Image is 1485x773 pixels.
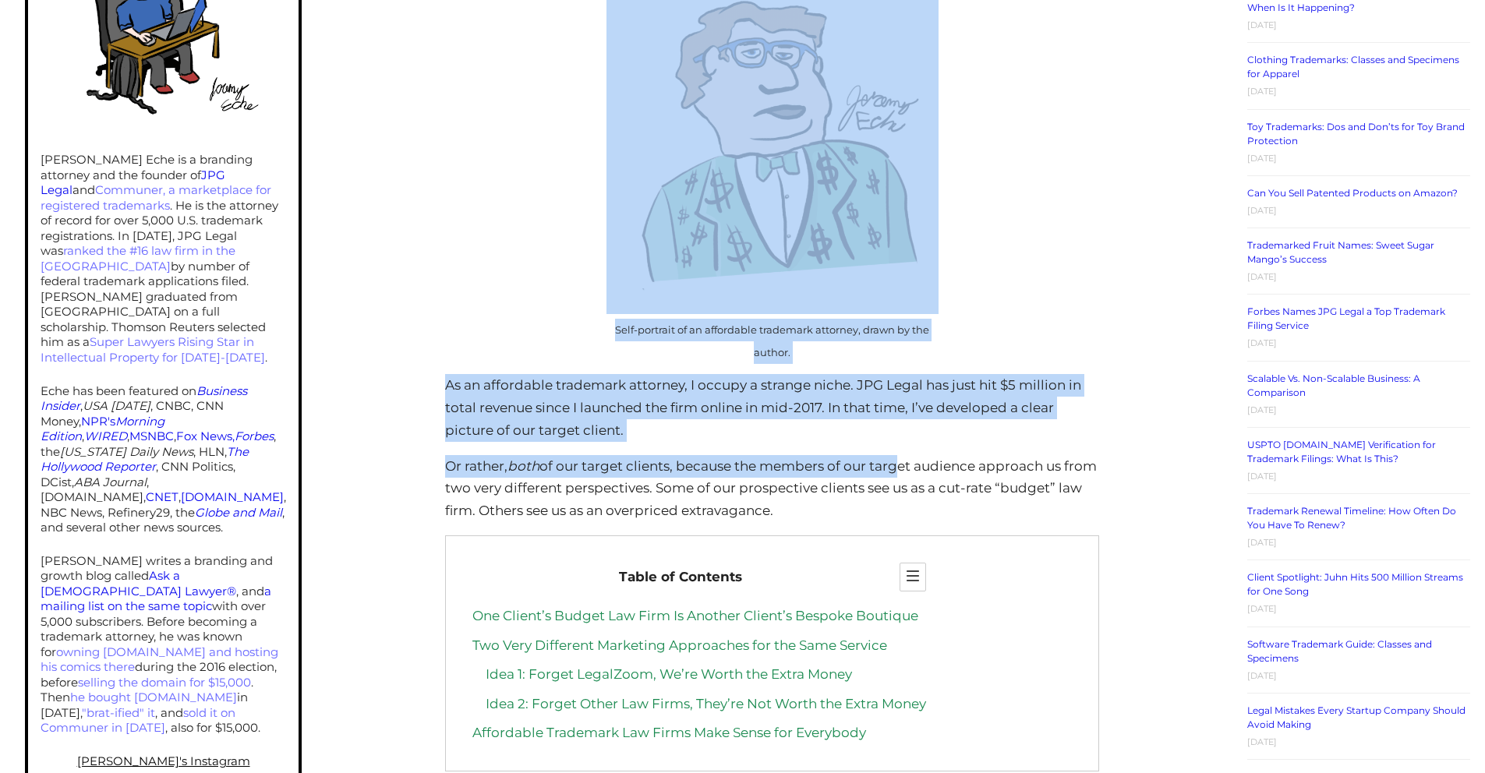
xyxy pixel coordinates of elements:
[1247,571,1463,597] a: Client Spotlight: Juhn Hits 500 Million Streams for One Song
[195,505,282,520] a: Globe and Mail
[1247,121,1465,146] a: Toy Trademarks: Dos and Don’ts for Toy Brand Protection
[82,705,155,720] a: "brat-ified" it
[41,414,164,444] em: Morning Edition
[472,725,866,740] a: Affordable Trademark Law Firms Make Sense for Everybody
[41,553,287,736] p: [PERSON_NAME] writes a branding and growth blog called , and with over 5,000 subscribers. Before ...
[1247,19,1277,30] time: [DATE]
[486,696,926,711] a: Idea 2: Forget Other Law Firms, They’re Not Worth the Extra Money
[1247,187,1458,199] a: Can You Sell Patented Products on Amazon?
[41,568,236,598] a: Ask a [DEMOGRAPHIC_DATA] Lawyer®
[41,168,225,198] a: JPG Legal
[1247,404,1277,415] time: [DATE]
[472,637,887,653] a: Two Very Different Marketing Approaches for the Same Service
[41,584,271,614] a: a mailing list on the same topic
[1247,86,1277,97] time: [DATE]
[445,374,1098,442] p: As an affordable trademark attorney, I occupy a strange niche. JPG Legal has just hit $5 million ...
[41,644,278,675] a: owning [DOMAIN_NAME] and hosting his comics there
[146,489,179,504] a: CNET
[1247,271,1277,282] time: [DATE]
[1247,337,1277,348] time: [DATE]
[1247,736,1277,747] time: [DATE]
[70,690,237,704] a: he bought [DOMAIN_NAME]
[445,455,1098,523] p: Or rather, of our target clients, because the members of our target audience approach us from two...
[77,754,250,768] a: [PERSON_NAME]'s Instagram
[129,429,174,443] a: MSNBC
[41,383,287,535] p: Eche has been featured on , , CNBC, CNN Money, , , , , the , HLN, , CNN Politics, DCist, , [DOMAI...
[1247,439,1436,464] a: USPTO [DOMAIN_NAME] Verification for Trademark Filings: What Is This?
[1247,704,1466,730] a: Legal Mistakes Every Startup Company Should Avoid Making
[41,182,271,213] a: Communer, a marketplace for registered trademarks
[1247,638,1432,664] a: Software Trademark Guide: Classes and Specimens
[486,666,852,682] a: Idea 1: Forget LegalZoom, We’re Worth the Extra Money
[1247,603,1277,614] time: [DATE]
[1247,153,1277,164] time: [DATE]
[84,429,127,443] a: WIRED
[176,429,235,443] a: Fox News,
[619,566,742,588] span: Table of Contents
[83,398,150,413] em: USA [DATE]
[1247,471,1277,482] time: [DATE]
[60,444,193,459] em: [US_STATE] Daily News
[78,675,251,690] a: selling the domain for $15,000
[41,705,235,736] a: sold it on Communer in [DATE]
[41,383,247,414] a: Business Insider
[507,458,539,474] em: both
[41,444,249,475] a: The Hollywood Reporter
[41,414,164,444] a: NPR'sMorning Edition
[41,243,235,274] a: ranked the #16 law firm in the [GEOGRAPHIC_DATA]
[181,489,284,504] a: [DOMAIN_NAME]
[41,334,265,365] a: Super Lawyers Rising Star in Intellectual Property for [DATE]-[DATE]
[1247,54,1459,79] a: Clothing Trademarks: Classes and Specimens for Apparel
[472,608,918,623] a: One Client’s Budget Law Firm Is Another Client’s Bespoke Boutique
[1247,537,1277,548] time: [DATE]
[1247,305,1445,331] a: Forbes Names JPG Legal a Top Trademark Filing Service
[1247,372,1420,398] a: Scalable Vs. Non-Scalable Business: A Comparison
[1247,205,1277,216] time: [DATE]
[235,429,274,443] a: Forbes
[41,152,287,365] p: [PERSON_NAME] Eche is a branding attorney and the founder of and . He is the attorney of record f...
[74,475,147,489] em: ABA Journal
[1247,505,1456,531] a: Trademark Renewal Timeline: How Often Do You Have To Renew?
[1247,239,1434,265] a: Trademarked Fruit Names: Sweet Sugar Mango’s Success
[606,319,939,364] figcaption: Self-portrait of an affordable trademark attorney, drawn by the author.
[1247,670,1277,681] time: [DATE]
